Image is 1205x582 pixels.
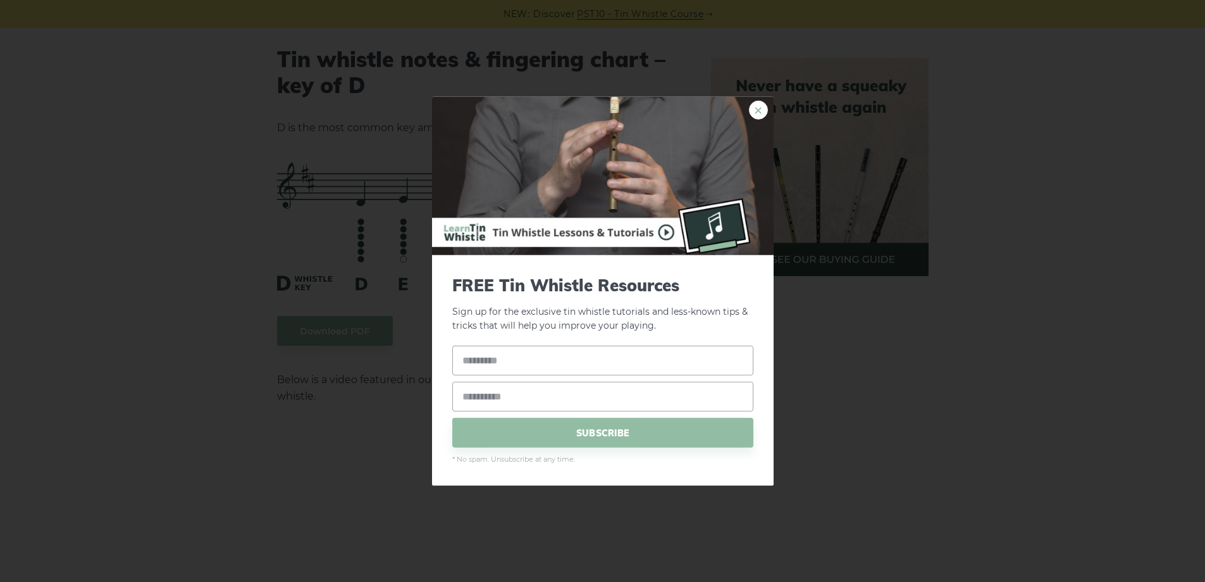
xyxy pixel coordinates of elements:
p: Sign up for the exclusive tin whistle tutorials and less-known tips & tricks that will help you i... [452,275,753,333]
span: SUBSCRIBE [452,418,753,448]
a: × [749,100,768,119]
span: FREE Tin Whistle Resources [452,275,753,294]
img: Tin Whistle Buying Guide Preview [432,96,774,255]
span: * No spam. Unsubscribe at any time. [452,454,753,465]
